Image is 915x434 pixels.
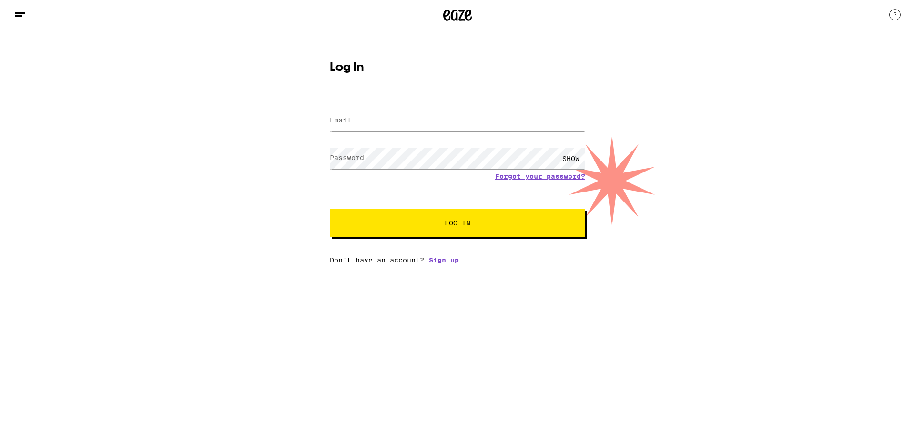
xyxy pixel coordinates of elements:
[330,154,364,161] label: Password
[330,62,585,73] h1: Log In
[557,148,585,169] div: SHOW
[330,110,585,131] input: Email
[445,220,470,226] span: Log In
[330,256,585,264] div: Don't have an account?
[330,116,351,124] label: Email
[495,172,585,180] a: Forgot your password?
[429,256,459,264] a: Sign up
[330,209,585,237] button: Log In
